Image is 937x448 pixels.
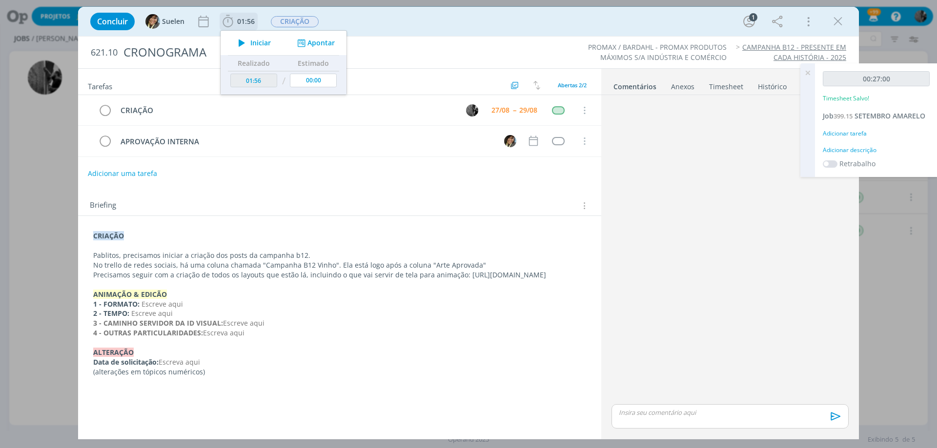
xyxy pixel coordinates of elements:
[93,260,586,270] p: No trello de redes sociais, há uma coluna chamada "Campanha B12 Vinho". Ela está logo após a colu...
[93,290,167,299] strong: ANIMAÇÃO & EDICÃO
[93,357,159,367] strong: Data de solicitação:
[233,36,271,50] button: Iniciar
[742,42,846,61] a: CAMPANHA B12 - PRESENTE EM CADA HISTÓRIA - 2025
[93,318,223,328] strong: 3 - CAMINHO SERVIDOR DA ID VISUAL:
[823,129,930,138] div: Adicionar tarefa
[757,78,787,92] a: Histórico
[78,7,859,439] div: dialog
[671,82,694,92] div: Anexos
[116,104,457,117] div: CRIAÇÃO
[855,111,925,120] span: SETEMBRO AMARELO
[823,146,930,155] div: Adicionar descrição
[228,56,280,71] th: Realizado
[237,17,255,26] span: 01:56
[159,357,200,367] span: Escreva aqui
[93,328,203,337] strong: 4 - OUTRAS PARTICULARIDADES:
[250,39,271,46] span: Iniciar
[88,79,112,91] span: Tarefas
[142,299,183,309] span: Escreve aqui
[93,270,586,280] p: Precisamos seguir com a criação de todos os layouts que estão lá, incluindo o que vai servir de t...
[90,13,135,30] button: Concluir
[120,40,528,64] div: CRONOGRAMA
[558,81,587,89] span: Abertas 2/2
[220,30,347,95] ul: 01:56
[91,47,118,58] span: 621.10
[93,309,129,318] strong: 2 - TEMPO:
[162,18,184,25] span: Suelen
[270,16,319,28] button: CRIAÇÃO
[223,318,265,328] span: Escreve aqui
[503,134,517,148] button: S
[203,328,244,337] span: Escreva aqui
[93,251,586,260] p: Pablitos, precisamos iniciar a criação dos posts da campanha b12.
[295,38,335,48] button: Apontar
[93,367,586,377] p: (alterações em tópicos numéricos)
[741,14,757,29] button: 1
[271,16,319,27] span: CRIAÇÃO
[97,18,128,25] span: Concluir
[834,112,853,120] span: 399.15
[87,165,158,182] button: Adicionar uma tarefa
[513,107,516,114] span: --
[491,107,509,114] div: 27/08
[519,107,537,114] div: 29/08
[93,299,140,309] strong: 1 - FORMATO:
[93,231,124,240] strong: CRIAÇÃO
[145,14,184,29] button: SSuelen
[749,13,757,21] div: 1
[465,103,479,117] button: P
[504,135,516,147] img: S
[588,42,727,61] a: PROMAX / BARDAHL - PROMAX PRODUTOS MÁXIMOS S/A INDÚSTRIA E COMÉRCIO
[823,111,925,120] a: Job399.15SETEMBRO AMARELO
[466,104,478,117] img: P
[613,78,657,92] a: Comentários
[220,14,257,29] button: 01:56
[533,81,540,90] img: arrow-down-up.svg
[145,14,160,29] img: S
[116,136,495,148] div: APROVAÇÃO INTERNA
[823,94,869,103] p: Timesheet Salvo!
[131,309,173,318] span: Escreve aqui
[280,71,288,91] td: /
[90,199,116,212] span: Briefing
[839,158,876,169] label: Retrabalho
[93,348,134,357] strong: ALTERAÇÃO
[709,78,744,92] a: Timesheet
[287,56,339,71] th: Estimado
